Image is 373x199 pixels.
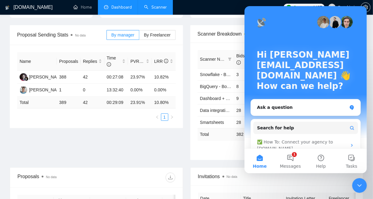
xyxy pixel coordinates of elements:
button: left [154,113,161,121]
span: Replies [83,58,97,65]
span: No data [227,175,237,178]
span: By manager [111,33,134,37]
img: gigradar-bm.png [24,77,28,81]
span: info-circle [164,59,168,63]
span: filter [228,57,232,61]
a: Smartsheets [200,120,224,125]
span: left [155,115,159,119]
button: right [168,113,176,121]
span: setting [361,5,370,10]
span: 1487 [313,4,322,11]
img: TC [20,86,27,94]
td: 0.00% [128,84,152,97]
td: 9 [234,92,254,104]
li: Previous Page [154,113,161,121]
th: Proposals [57,52,80,71]
a: Data integration - Boosted [200,108,250,113]
th: Replies [80,52,104,71]
span: PVR [130,59,145,64]
td: 28 [234,104,254,116]
span: right [170,115,174,119]
td: 13:32:40 [104,84,128,97]
a: Dashboard + Bigquery (data) - Boosted [200,96,275,101]
td: 0 [80,84,104,97]
button: download [166,173,175,182]
div: [PERSON_NAME] [29,86,64,93]
td: 23.91 % [128,97,152,109]
span: filter [227,55,233,64]
span: info-circle [107,62,111,67]
a: SS[PERSON_NAME] [20,74,64,79]
td: 42 [80,71,104,84]
a: Snowflake - Boosted [200,72,239,77]
span: No data [46,175,57,179]
td: 00:27:08 [104,71,128,84]
div: Proposals [17,173,96,182]
a: BigQuery - Boosted [200,84,237,89]
a: homeHome [73,5,92,10]
span: Bids [237,53,245,65]
button: setting [361,2,371,12]
span: No data [75,34,86,37]
span: info-circle [237,60,241,65]
span: Dashboard [111,5,132,10]
th: Name [17,52,57,71]
td: 42 [80,97,104,109]
td: 0.00% [152,84,176,97]
span: download [166,175,175,180]
td: 388 [57,71,80,84]
iframe: Intercom live chat [352,178,367,193]
span: Scanner Name [200,57,229,62]
td: 28 [234,116,254,128]
td: Total [17,97,57,109]
td: Total [198,128,234,140]
span: By Freelancer [144,33,170,37]
a: TC[PERSON_NAME] [20,87,64,92]
span: LRR [154,59,168,64]
td: 1 [57,84,80,97]
td: 00:29:09 [104,97,128,109]
td: 8 [234,80,254,92]
li: 1 [161,113,168,121]
span: Proposals [59,58,78,65]
span: Time [107,55,116,67]
a: setting [361,5,371,10]
span: dashboard [104,5,108,9]
td: 3 [234,68,254,80]
td: 389 [57,97,80,109]
div: [PERSON_NAME] [29,74,64,80]
a: 1 [161,114,168,121]
a: searchScanner [144,5,167,10]
span: Scanner Breakdown [198,30,356,38]
td: 23.97% [128,71,152,84]
span: Connects: [293,4,311,11]
iframe: Intercom live chat [244,6,367,173]
span: Invitations [198,173,356,180]
td: 10.82% [152,71,176,84]
td: 382 [234,128,254,140]
td: 10.80 % [152,97,176,109]
span: user [330,5,334,10]
img: upwork-logo.png [286,5,291,10]
img: logo [5,3,9,13]
li: Next Page [168,113,176,121]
